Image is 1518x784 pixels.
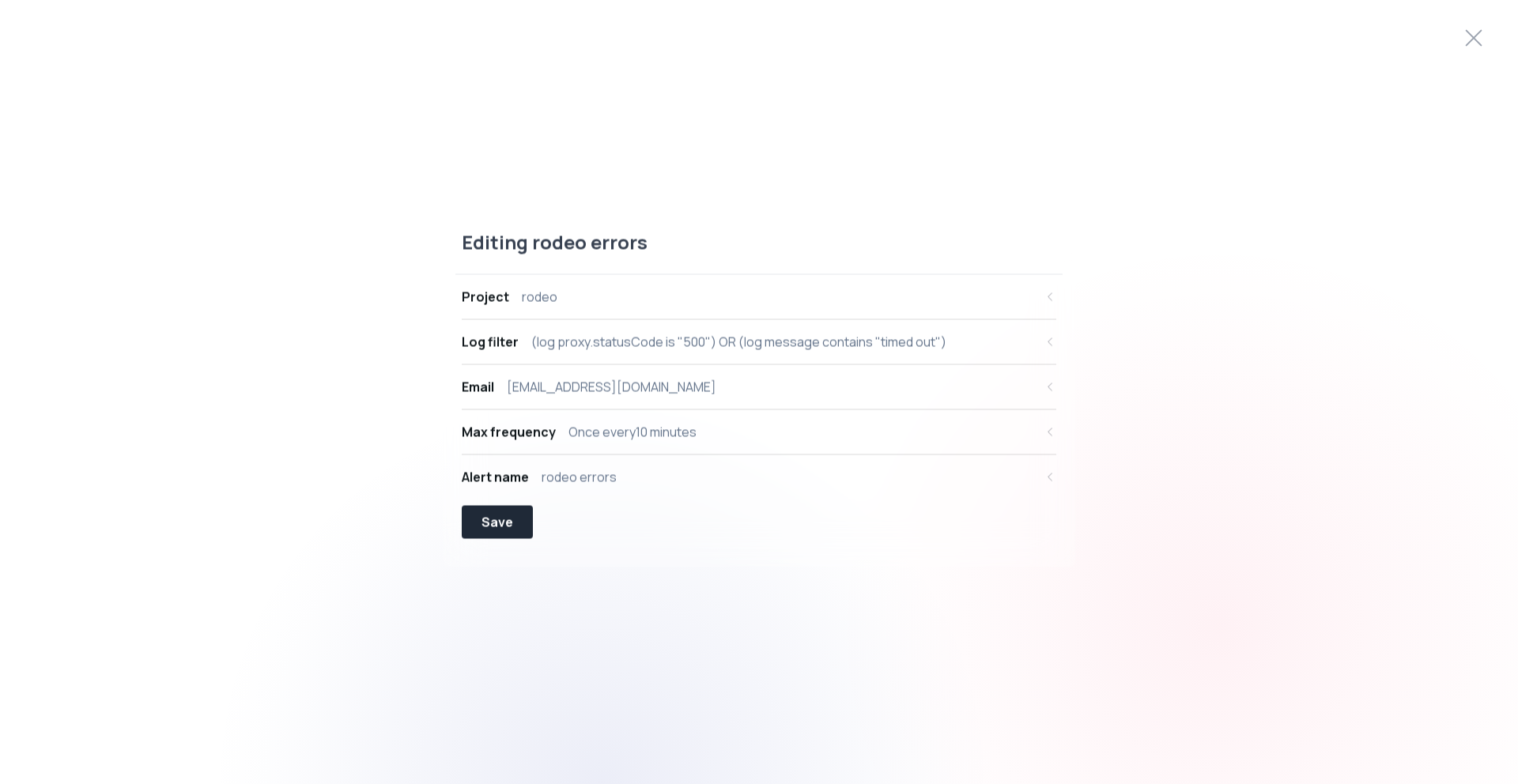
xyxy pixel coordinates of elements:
div: rodeo [522,288,557,307]
div: Save [481,513,513,532]
button: Projectrodeo [462,275,1056,319]
div: Log filter [462,333,519,352]
div: Email [462,378,494,397]
div: rodeo errors [542,468,617,487]
button: Save [462,506,533,539]
button: Alert namerodeo errors [462,455,1056,499]
div: Once every 10 minutes [568,423,697,442]
div: Alert name [462,468,529,487]
button: Email[EMAIL_ADDRESS][DOMAIN_NAME] [462,365,1056,409]
div: Max frequency [462,423,556,442]
button: Max frequencyOnce every10 minutes [462,410,1056,454]
div: [EMAIL_ADDRESS][DOMAIN_NAME] [507,378,716,397]
div: Project [462,288,509,307]
button: Log filter(log proxy.statusCode is "500") OR (log message contains "timed out") [462,320,1056,364]
div: Editing rodeo errors [455,230,1063,275]
div: (log proxy.statusCode is "500") OR (log message contains "timed out") [531,333,946,352]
